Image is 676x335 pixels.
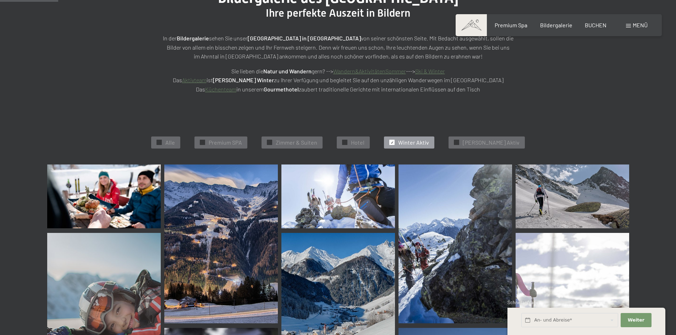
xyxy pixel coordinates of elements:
span: Zimmer & Suiten [276,139,317,146]
button: Weiter [621,313,651,328]
span: ✓ [344,140,346,145]
span: ✓ [391,140,394,145]
span: ✓ [455,140,458,145]
strong: Natur und Wandern [263,68,312,74]
span: Schnellanfrage [507,300,538,305]
strong: Gourmethotel [264,86,299,93]
span: Hotel [351,139,364,146]
span: ✓ [268,140,271,145]
a: BUCHEN [585,22,606,28]
a: Aktivteam [182,77,207,83]
span: ✓ [158,140,161,145]
img: Bildergalerie [47,164,161,228]
a: Küchenteam [205,86,236,93]
strong: [GEOGRAPHIC_DATA] in [GEOGRAPHIC_DATA] [248,35,361,41]
a: Wandern&AktivitätenSommer [333,68,406,74]
span: Premium SPA [209,139,242,146]
strong: [PERSON_NAME] Winter [213,77,274,83]
span: Alle [165,139,175,146]
span: Ihre perfekte Auszeit in Bildern [266,7,410,19]
img: Bildergalerie [516,164,629,228]
a: Ski & Winter [415,68,445,74]
span: ✓ [201,140,204,145]
a: Bildergalerie [540,22,572,28]
span: Winter Aktiv [398,139,429,146]
a: Premium Spa [495,22,527,28]
span: [PERSON_NAME] Aktiv [463,139,520,146]
img: Bildergalerie [399,164,512,323]
img: Bildergalerie [164,164,278,323]
p: In der sehen Sie unser von seiner schönsten Seite. Mit Bedacht ausgewählt, sollen die Bilder von ... [161,34,516,61]
span: Menü [633,22,648,28]
img: Bildergalerie [281,164,395,228]
p: Sie lieben die gern? --> ---> Das ist zu Ihrer Verfügung und begleitet Sie auf den unzähligen Wan... [161,67,516,94]
strong: Bildergalerie [177,35,209,41]
span: Weiter [628,317,644,323]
